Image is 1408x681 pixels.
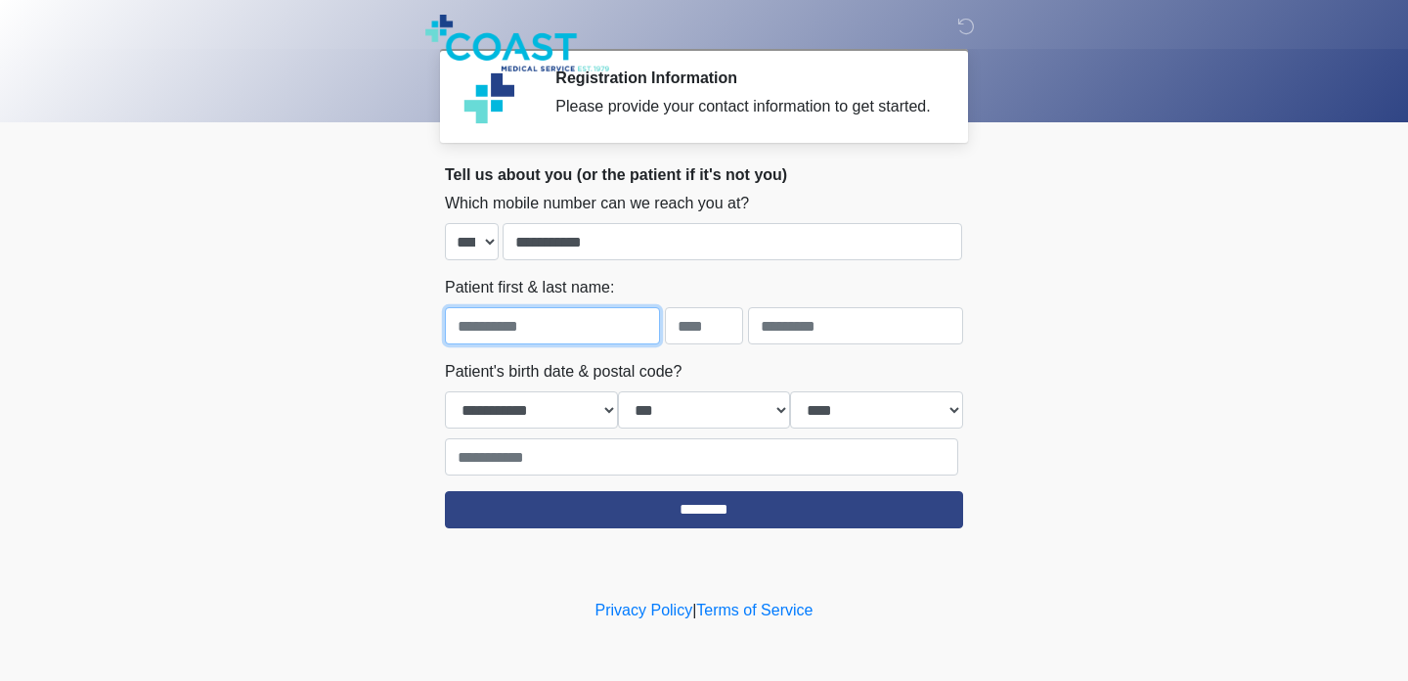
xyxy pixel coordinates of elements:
label: Patient first & last name: [445,276,614,299]
a: Terms of Service [696,602,813,618]
a: Privacy Policy [595,602,693,618]
a: | [692,602,696,618]
div: Please provide your contact information to get started. [555,95,934,118]
img: Agent Avatar [460,68,518,127]
label: Which mobile number can we reach you at? [445,192,749,215]
label: Patient's birth date & postal code? [445,360,682,384]
img: Coast Medical Service Logo [425,15,609,71]
h2: Tell us about you (or the patient if it's not you) [445,165,963,184]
